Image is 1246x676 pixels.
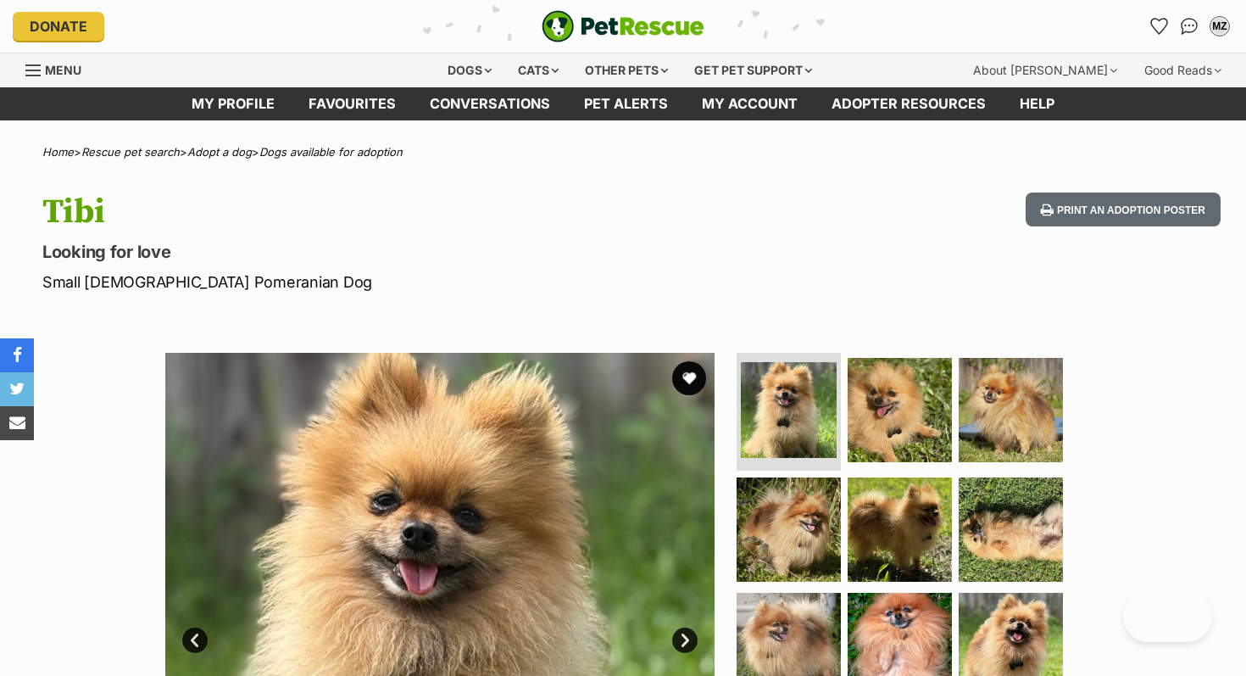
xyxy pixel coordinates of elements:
[506,53,570,87] div: Cats
[1003,87,1071,120] a: Help
[959,358,1063,462] img: Photo of Tibi
[848,358,952,462] img: Photo of Tibi
[292,87,413,120] a: Favourites
[672,628,698,653] a: Next
[1145,13,1233,40] ul: Account quick links
[1176,13,1203,40] a: Conversations
[1211,18,1228,35] div: MZ
[175,87,292,120] a: My profile
[685,87,815,120] a: My account
[42,271,759,293] p: Small [DEMOGRAPHIC_DATA] Pomeranian Dog
[25,53,93,84] a: Menu
[815,87,1003,120] a: Adopter resources
[1132,53,1233,87] div: Good Reads
[259,145,403,159] a: Dogs available for adoption
[187,145,252,159] a: Adopt a dog
[1123,591,1212,642] iframe: Help Scout Beacon - Open
[42,145,74,159] a: Home
[436,53,503,87] div: Dogs
[672,361,706,395] button: favourite
[13,12,104,41] a: Donate
[42,240,759,264] p: Looking for love
[542,10,704,42] img: logo-e224e6f780fb5917bec1dbf3a21bbac754714ae5b6737aabdf751b685950b380.svg
[567,87,685,120] a: Pet alerts
[961,53,1129,87] div: About [PERSON_NAME]
[737,478,841,582] img: Photo of Tibi
[45,63,81,77] span: Menu
[1026,193,1221,227] button: Print an adoption poster
[573,53,680,87] div: Other pets
[542,10,704,42] a: PetRescue
[1181,18,1199,35] img: chat-41dd97257d64d25036548639549fe6c8038ab92f7586957e7f3b1b290dea8141.svg
[848,478,952,582] img: Photo of Tibi
[81,145,180,159] a: Rescue pet search
[682,53,824,87] div: Get pet support
[42,193,759,232] h1: Tibi
[1145,13,1172,40] a: Favourites
[182,628,208,653] a: Prev
[1206,13,1233,40] button: My account
[413,87,567,120] a: conversations
[959,478,1063,582] img: Photo of Tibi
[741,362,837,458] img: Photo of Tibi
